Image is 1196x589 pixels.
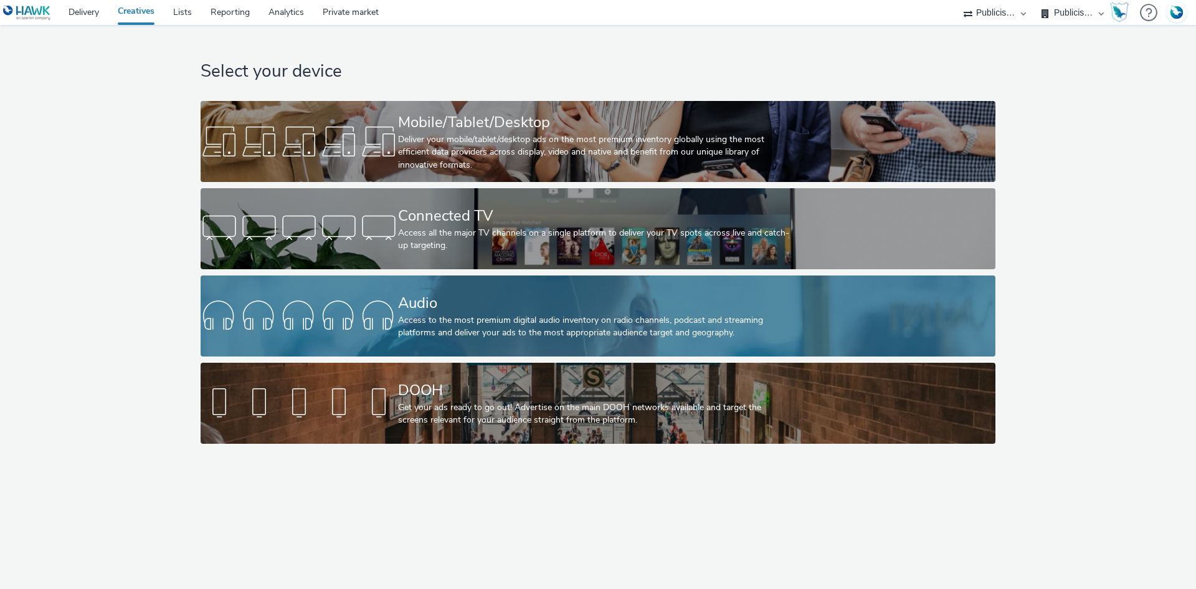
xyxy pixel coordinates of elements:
[398,112,793,133] div: Mobile/Tablet/Desktop
[398,133,793,171] div: Deliver your mobile/tablet/desktop ads on the most premium inventory globally using the most effi...
[201,60,995,84] h1: Select your device
[201,275,995,357] a: AudioAccess to the most premium digital audio inventory on radio channels, podcast and streaming ...
[398,292,793,314] div: Audio
[1110,2,1129,22] img: Hawk Academy
[201,188,995,269] a: Connected TVAccess all the major TV channels on a single platform to deliver your TV spots across...
[1110,2,1134,22] a: Hawk Academy
[201,363,995,444] a: DOOHGet your ads ready to go out! Advertise on the main DOOH networks available and target the sc...
[398,401,793,427] div: Get your ads ready to go out! Advertise on the main DOOH networks available and target the screen...
[398,380,793,401] div: DOOH
[398,227,793,252] div: Access all the major TV channels on a single platform to deliver your TV spots across live and ca...
[398,314,793,340] div: Access to the most premium digital audio inventory on radio channels, podcast and streaming platf...
[398,205,793,227] div: Connected TV
[3,5,51,21] img: undefined Logo
[1167,3,1186,22] img: Account FR
[201,101,995,182] a: Mobile/Tablet/DesktopDeliver your mobile/tablet/desktop ads on the most premium inventory globall...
